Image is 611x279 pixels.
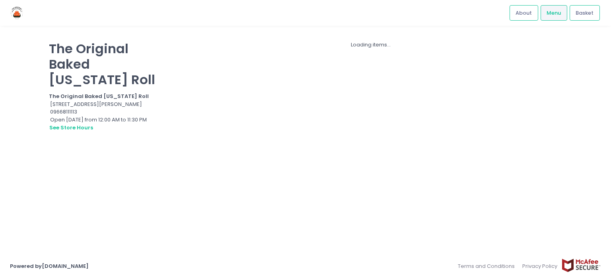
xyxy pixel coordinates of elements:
a: About [510,5,538,20]
span: About [516,9,532,17]
span: Menu [547,9,561,17]
a: Terms and Conditions [458,258,519,274]
span: Basket [576,9,593,17]
a: Powered by[DOMAIN_NAME] [10,262,89,270]
div: 09668111113 [49,108,170,116]
a: Privacy Policy [519,258,562,274]
a: Menu [541,5,567,20]
div: Loading items... [180,41,562,49]
img: logo [10,6,24,20]
div: Open [DATE] from 12:00 AM to 11:30 PM [49,116,170,132]
button: see store hours [49,123,93,132]
p: The Original Baked [US_STATE] Roll [49,41,170,87]
b: The Original Baked [US_STATE] Roll [49,92,149,100]
div: [STREET_ADDRESS][PERSON_NAME] [49,100,170,108]
img: mcafee-secure [561,258,601,272]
